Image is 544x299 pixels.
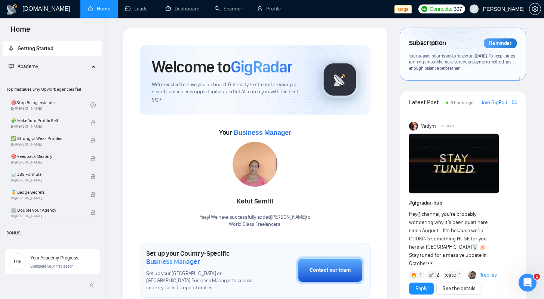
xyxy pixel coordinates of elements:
p: World Class Freelancers . [200,221,311,228]
span: By [PERSON_NAME] [11,214,83,218]
a: 1replies [480,271,497,279]
span: Your subscription is set to renew on . To keep things running smoothly, make sure your payment me... [409,53,515,71]
span: By [PERSON_NAME] [11,178,83,183]
span: Getting Started [18,45,53,52]
span: We're excited to have you on board. Get ready to streamline your job search, unlock new opportuni... [152,81,309,103]
a: Join GigRadar Slack Community [481,99,511,107]
a: homeHome [88,6,110,12]
span: Top mistakes why Upwork agencies fail [3,82,101,97]
span: Vadym [421,122,436,130]
a: userProfile [257,6,281,12]
button: Reply [409,283,434,295]
span: Set up your [GEOGRAPHIC_DATA] or [GEOGRAPHIC_DATA] Business Manager to access country-specific op... [146,270,259,292]
div: Reminder [484,38,517,48]
a: 🎯Stop Being InvisibleBy[PERSON_NAME] [11,97,90,113]
span: 1 [459,271,461,279]
span: By [PERSON_NAME] [11,124,83,129]
span: @channel [417,211,439,217]
span: lock [90,210,96,215]
span: [DATE] [474,53,487,59]
span: Latest Posts from the GigRadar Community [409,97,444,107]
a: dashboardDashboard [166,6,200,12]
div: Yaay! We have successfully added [PERSON_NAME] to [200,214,311,228]
span: Your Academy Progress [30,255,78,261]
span: :catt: [445,271,456,279]
span: 📡 [472,244,478,250]
span: Academy [18,63,38,69]
div: Ketut Semiti [200,195,311,208]
span: 2 [436,271,439,279]
span: 0% [9,259,27,264]
span: 1 [419,271,421,279]
span: 👀 [427,260,434,267]
span: 🎯 Feedback Mastery [11,153,83,160]
button: Contact our team [296,256,364,284]
span: Your [219,128,291,137]
span: Connects: [430,5,452,13]
span: 5 hours ago [451,100,474,105]
a: searchScanner [215,6,242,12]
li: Getting Started [3,41,102,56]
span: check-circle [90,102,96,108]
span: Subscription [409,37,446,50]
span: BONUS [3,225,101,240]
span: 🏅 Badge Secrets [11,189,83,196]
a: See the details [443,284,476,293]
span: lock [90,192,96,197]
span: 1 [534,274,540,280]
button: setting [529,3,541,15]
span: By [PERSON_NAME] [11,196,83,200]
span: rocket [9,46,14,51]
img: gigradar-logo.png [321,61,359,98]
div: Contact our team [310,266,351,274]
span: Academy [9,63,38,69]
span: 📊 JSS Formula [11,171,83,178]
span: Business Manager [146,258,200,266]
li: Academy Homepage [3,77,102,275]
img: F09H58EC2UD-IMG_0773.jpg [409,134,499,193]
a: setting [529,6,541,12]
span: lock [90,174,96,179]
span: export [512,99,517,105]
iframe: Intercom live chat [519,274,537,292]
span: 🧩 Make Your Profile Sell [11,117,83,124]
span: user [471,6,477,12]
button: See the details [436,283,482,295]
a: Reply [415,284,427,293]
span: By [PERSON_NAME] [11,160,83,165]
span: lock [90,138,96,143]
img: logo [6,3,18,15]
span: Home [4,24,36,40]
span: lock [90,156,96,161]
span: Complete your first lesson [30,264,74,268]
span: 🏢 Double your Agency [11,206,83,214]
span: GigRadar [231,57,292,77]
span: fund-projection-screen [9,63,14,69]
span: By [PERSON_NAME] [11,142,83,147]
span: lock [90,120,96,125]
span: 10:19 AM [441,123,455,130]
h1: Set up your Country-Specific [146,249,259,266]
img: Vadym [409,122,418,131]
h1: Welcome to [152,57,292,77]
span: stage [394,5,411,13]
img: Korlan [468,271,476,279]
span: Business Manager [233,129,291,136]
img: 🔥 [411,272,417,278]
span: double-left [89,281,96,289]
span: 397 [454,5,462,13]
a: export [512,99,517,106]
img: 1706688268687-WhatsApp%20Image%202024-01-31%20at%2014.03.18.jpeg [233,142,277,187]
a: messageLeads [125,6,151,12]
img: 🚀 [428,272,434,278]
span: 🎂 [479,244,486,250]
span: ✅ Strong vs Weak Profiles [11,135,83,142]
div: Hey , you’re probably wondering why it’s been quiet here since August… It’s because we’re COOKING... [409,210,495,268]
img: upwork-logo.png [421,6,427,12]
h1: # gigradar-hub [409,199,517,207]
